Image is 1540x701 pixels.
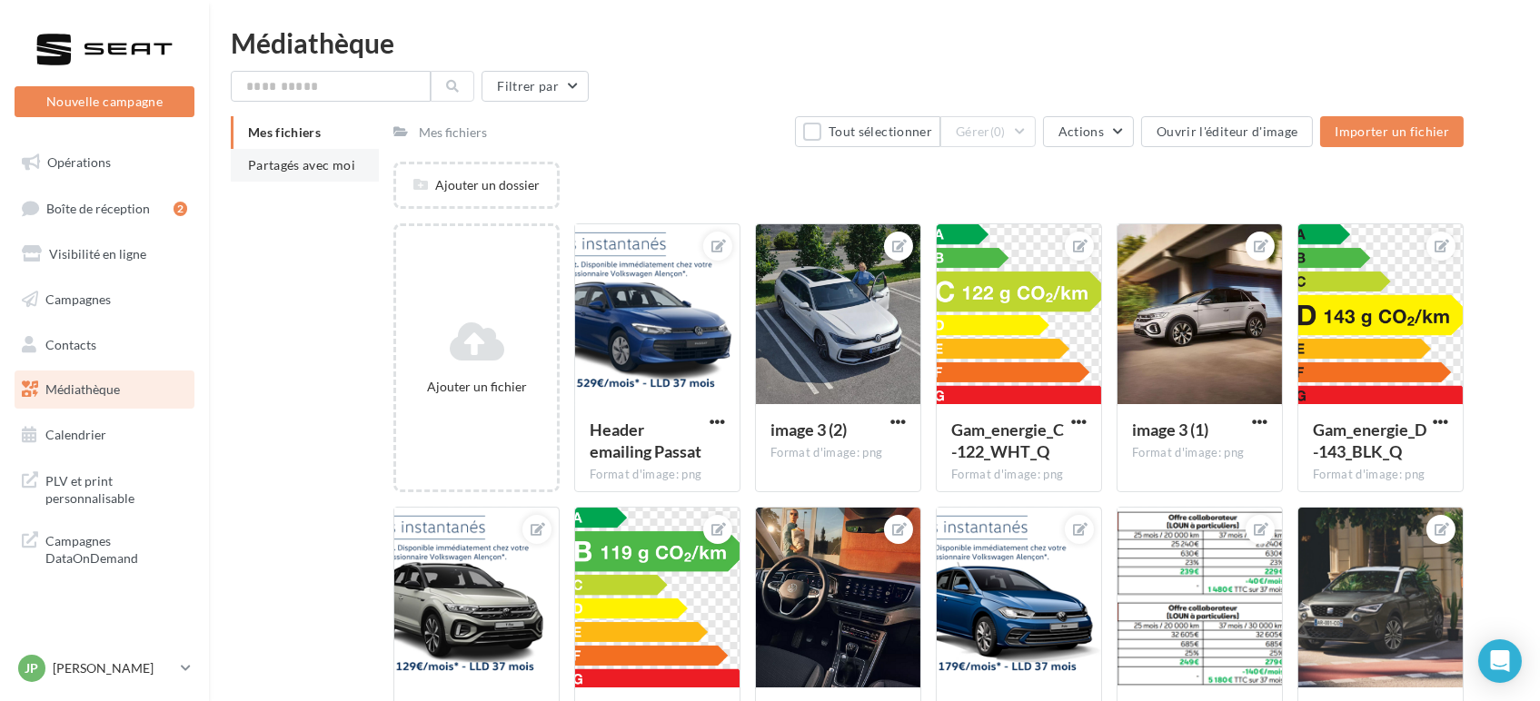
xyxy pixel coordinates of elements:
div: Format d'image: png [770,445,906,461]
span: Gam_energie_D-143_BLK_Q [1313,420,1426,461]
a: Campagnes DataOnDemand [11,521,198,575]
button: Ouvrir l'éditeur d'image [1141,116,1313,147]
span: Campagnes DataOnDemand [45,528,187,568]
span: Visibilité en ligne [49,246,146,262]
span: PLV et print personnalisable [45,469,187,508]
span: JP [25,659,39,677]
a: Visibilité en ligne [11,235,198,273]
a: PLV et print personnalisable [11,461,198,515]
button: Importer un fichier [1320,116,1464,147]
span: Importer un fichier [1335,123,1449,139]
button: Tout sélectionner [795,116,940,147]
a: Campagnes [11,281,198,319]
p: [PERSON_NAME] [53,659,174,677]
span: Contacts [45,336,96,351]
button: Filtrer par [482,71,589,102]
span: (0) [990,124,1006,139]
div: Mes fichiers [419,123,487,142]
span: Header emailing Passat [590,420,701,461]
span: Partagés avec moi [248,157,355,173]
div: Format d'image: png [1313,467,1448,483]
div: Open Intercom Messenger [1478,639,1522,683]
a: Médiathèque [11,370,198,409]
span: Boîte de réception [46,200,150,215]
a: Boîte de réception2 [11,189,198,228]
div: 2 [174,202,187,216]
a: Contacts [11,326,198,364]
button: Actions [1043,116,1134,147]
span: Opérations [47,154,111,170]
div: Médiathèque [231,29,1518,56]
div: Format d'image: png [951,467,1087,483]
a: Calendrier [11,416,198,454]
button: Gérer(0) [940,116,1036,147]
span: Médiathèque [45,381,120,397]
span: Mes fichiers [248,124,321,140]
span: image 3 (1) [1132,420,1208,439]
div: Ajouter un dossier [396,176,557,194]
a: Opérations [11,143,198,182]
span: Campagnes [45,291,111,307]
button: Nouvelle campagne [15,86,194,117]
a: JP [PERSON_NAME] [15,651,194,686]
span: Gam_energie_C-122_WHT_Q [951,420,1064,461]
div: Format d'image: png [590,467,725,483]
span: Calendrier [45,427,106,442]
span: image 3 (2) [770,420,847,439]
span: Actions [1058,123,1104,139]
div: Format d'image: png [1132,445,1267,461]
div: Ajouter un fichier [403,378,550,396]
